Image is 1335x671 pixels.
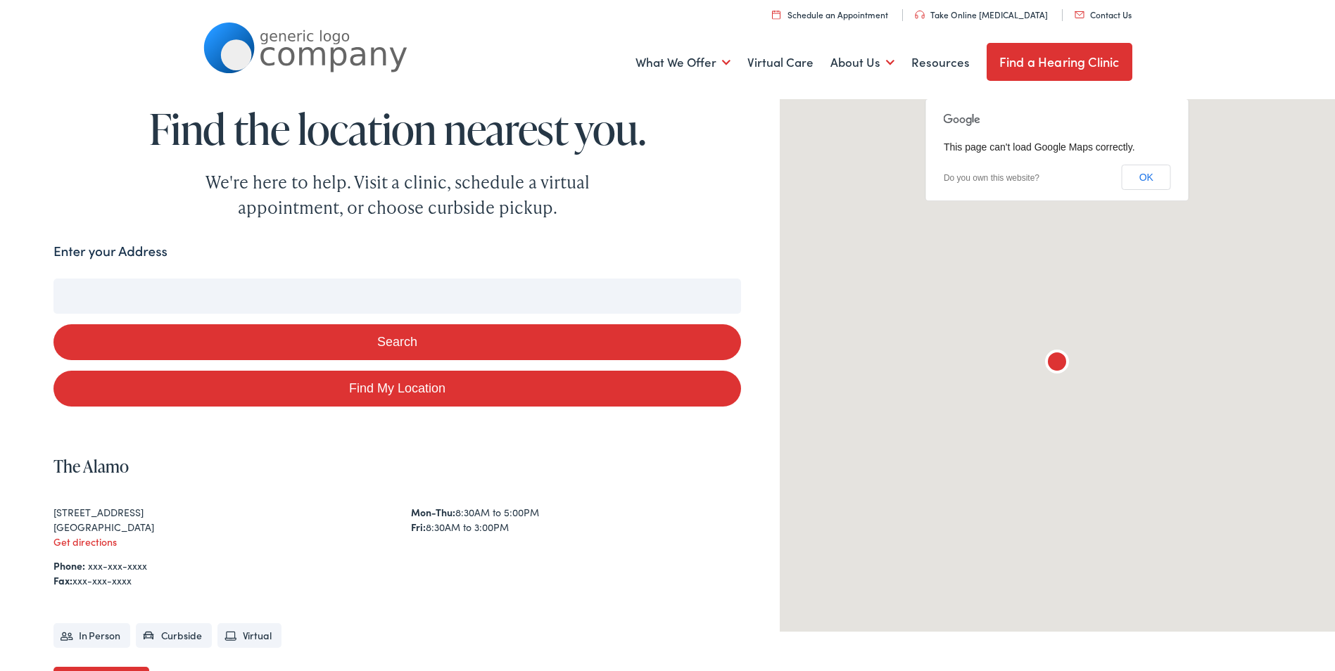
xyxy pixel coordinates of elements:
a: Find My Location [53,371,741,407]
a: Take Online [MEDICAL_DATA] [915,8,1048,20]
a: Get directions [53,535,117,549]
img: utility icon [772,10,780,19]
div: [STREET_ADDRESS] [53,505,384,520]
strong: Fax: [53,573,72,587]
a: Resources [911,37,970,89]
a: Contact Us [1075,8,1132,20]
strong: Fri: [411,520,426,534]
div: xxx-xxx-xxxx [53,573,741,588]
strong: Mon-Thu: [411,505,455,519]
li: Curbside [136,623,212,648]
button: Search [53,324,741,360]
li: Virtual [217,623,281,648]
div: The Alamo [1035,341,1080,386]
a: Find a Hearing Clinic [987,43,1132,81]
a: Do you own this website? [944,173,1039,183]
a: What We Offer [635,37,730,89]
label: Enter your Address [53,241,167,262]
a: Schedule an Appointment [772,8,888,20]
div: [GEOGRAPHIC_DATA] [53,520,384,535]
img: utility icon [915,11,925,19]
a: Virtual Care [747,37,814,89]
span: This page can't load Google Maps correctly. [944,141,1135,153]
a: About Us [830,37,894,89]
strong: Phone: [53,558,85,573]
h1: Find the location nearest you. [53,106,741,152]
div: 8:30AM to 5:00PM 8:30AM to 3:00PM [411,505,741,535]
input: Enter your address or zip code [53,279,741,314]
img: utility icon [1075,11,1084,18]
div: We're here to help. Visit a clinic, schedule a virtual appointment, or choose curbside pickup. [172,170,623,220]
a: xxx-xxx-xxxx [88,558,147,573]
a: The Alamo [53,454,129,478]
li: In Person [53,623,130,648]
button: OK [1122,165,1171,190]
